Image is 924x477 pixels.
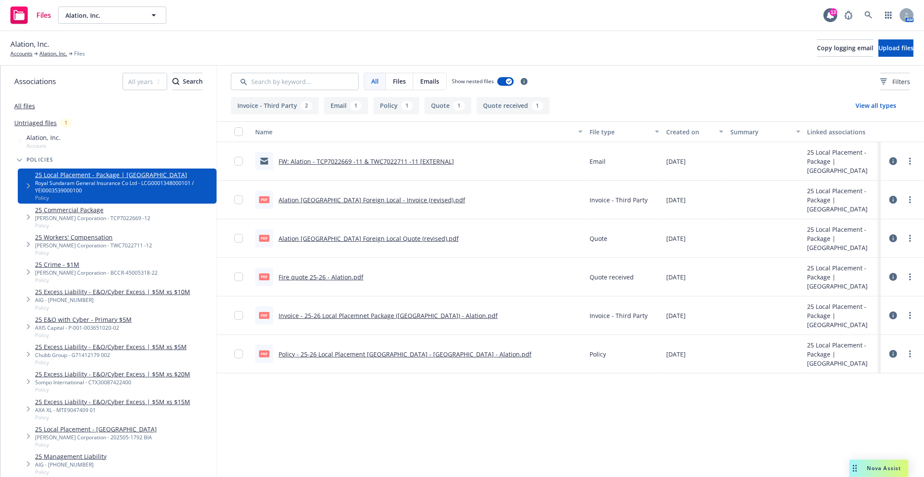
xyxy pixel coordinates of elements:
a: Accounts [10,50,32,58]
div: 25 Local Placement - Package | [GEOGRAPHIC_DATA] [807,148,877,175]
a: 25 Local Placement - Package | [GEOGRAPHIC_DATA] [35,170,213,179]
div: AIG - [PHONE_NUMBER] [35,461,107,468]
a: 25 E&O with Cyber - Primary $5M [35,315,132,324]
div: Drag to move [849,460,860,477]
div: AIG - [PHONE_NUMBER] [35,296,190,304]
div: File type [590,127,650,136]
a: Alation, Inc. [39,50,67,58]
a: Alation [GEOGRAPHIC_DATA] Foreign Local - Invoice (revised).pdf [279,196,465,204]
span: Email [590,157,606,166]
button: View all types [842,97,910,114]
div: [PERSON_NAME] Corporation - TWC7022711 -12 [35,242,152,249]
div: Royal Sundaram General Insurance Co Ltd - LCG0001348000101 / YEI0003539000100 [35,179,213,194]
a: more [905,195,915,205]
span: Alation, Inc. [26,133,61,142]
button: Quote [425,97,471,114]
span: Emails [420,77,439,86]
button: Name [252,121,586,142]
div: 25 Local Placement - Package | [GEOGRAPHIC_DATA] [807,186,877,214]
span: Policy [35,441,157,448]
input: Toggle Row Selected [234,350,243,358]
span: Invoice - Third Party [590,311,648,320]
input: Select all [234,127,243,136]
span: Account [26,142,61,149]
button: Alation, Inc. [58,6,166,24]
button: Copy logging email [817,39,873,57]
a: more [905,349,915,359]
span: pdf [259,273,269,280]
input: Toggle Row Selected [234,157,243,165]
span: Policy [35,468,107,476]
span: [DATE] [666,311,686,320]
a: more [905,310,915,321]
span: Alation, Inc. [65,11,140,20]
button: Policy [373,97,419,114]
div: 13 [830,8,837,16]
a: Fire quote 25-26 - Alation.pdf [279,273,363,281]
span: Filters [880,77,910,86]
div: Search [172,73,203,90]
div: Linked associations [807,127,877,136]
a: Alation [GEOGRAPHIC_DATA] Foreign Local Quote (revised).pdf [279,234,459,243]
a: FW: Alation - TCP7022669 -11 & TWC7022711 -11 [EXTERNAL] [279,157,454,165]
input: Toggle Row Selected [234,234,243,243]
span: [DATE] [666,350,686,359]
span: Policy [35,414,190,421]
a: Report a Bug [840,6,857,24]
a: Switch app [880,6,897,24]
a: Policy - 25-26 Local Placement [GEOGRAPHIC_DATA] - [GEOGRAPHIC_DATA] - Alation.pdf [279,350,532,358]
button: Nova Assist [849,460,908,477]
button: Created on [663,121,727,142]
div: 25 Local Placement - Package | [GEOGRAPHIC_DATA] [807,225,877,252]
div: Created on [666,127,714,136]
span: Quote [590,234,607,243]
a: 25 Management Liability [35,452,107,461]
span: [DATE] [666,273,686,282]
div: AXIS Capital - P-001-003651020-02 [35,324,132,331]
a: Invoice - 25-26 Local Placemnet Package ([GEOGRAPHIC_DATA]) - Alation.pdf [279,312,498,320]
a: 25 Excess Liability - E&O/Cyber Excess | $5M xs $15M [35,397,190,406]
div: [PERSON_NAME] Corporation - BCCR-45005318-22 [35,269,158,276]
a: 25 Commercial Package [35,205,150,214]
input: Search by keyword... [231,73,359,90]
span: Upload files [879,44,914,52]
span: Policy [35,194,213,201]
svg: Search [172,78,179,85]
span: Policy [35,249,152,256]
div: Summary [730,127,791,136]
span: Policies [26,157,54,162]
button: Invoice - Third Party [231,97,319,114]
div: Chubb Group - G71412179 002 [35,351,187,359]
span: Policy [35,304,190,312]
span: Policy [35,359,187,366]
span: pdf [259,196,269,203]
div: 25 Local Placement - Package | [GEOGRAPHIC_DATA] [807,302,877,329]
input: Toggle Row Selected [234,273,243,281]
span: Quote received [590,273,634,282]
span: pdf [259,350,269,357]
button: Linked associations [804,121,881,142]
span: [DATE] [666,157,686,166]
span: Policy [35,222,150,229]
a: Search [860,6,877,24]
span: Policy [35,331,132,339]
a: 25 Local Placement - [GEOGRAPHIC_DATA] [35,425,157,434]
span: Invoice - Third Party [590,195,648,204]
button: Upload files [879,39,914,57]
div: 2 [301,101,312,110]
a: 25 Excess Liability - E&O/Cyber Excess | $5M xs $10M [35,287,190,296]
a: 25 Workers' Compensation [35,233,152,242]
div: Name [255,127,573,136]
a: 25 Excess Liability - E&O/Cyber Excess | $5M xs $20M [35,370,190,379]
span: Files [74,50,85,58]
a: 25 Crime - $1M [35,260,158,269]
div: 25 Local Placement - Package | [GEOGRAPHIC_DATA] [807,263,877,291]
button: Quote received [477,97,550,114]
div: 1 [453,101,465,110]
input: Toggle Row Selected [234,195,243,204]
span: Nova Assist [867,464,901,472]
button: File type [586,121,663,142]
button: Summary [727,121,804,142]
span: Files [393,77,406,86]
span: All [371,77,379,86]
